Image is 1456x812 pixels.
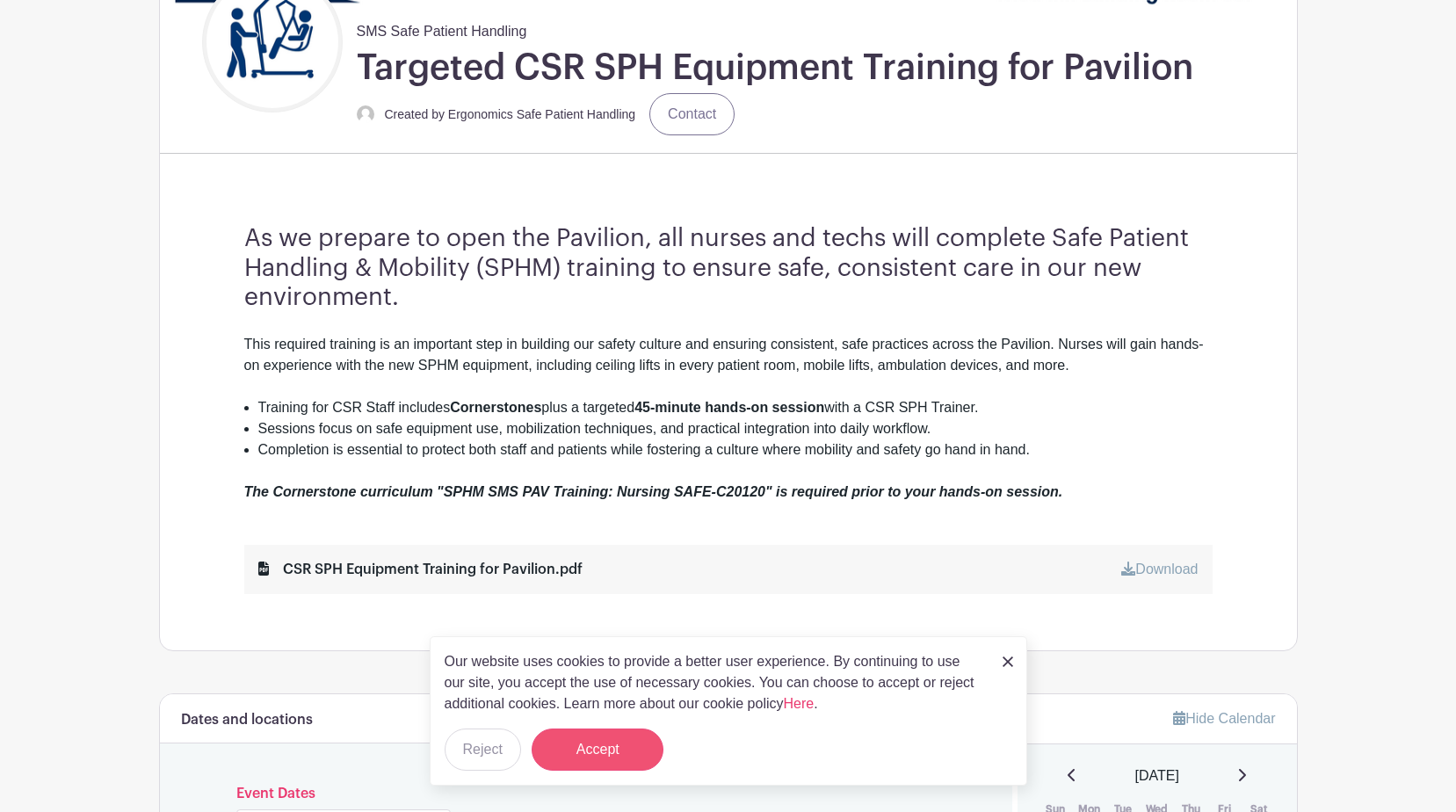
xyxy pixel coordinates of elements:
img: close_button-5f87c8562297e5c2d7936805f587ecaba9071eb48480494691a3f1689db116b3.svg [1003,656,1013,667]
strong: 45-minute hands-on session [634,400,824,415]
a: Download [1121,562,1198,576]
li: Sessions focus on safe equipment use, mobilization techniques, and practical integration into dai... [258,418,1213,439]
a: Contact [649,93,735,135]
span: [DATE] [1135,765,1179,787]
div: CSR SPH Equipment Training for Pavilion.pdf [258,559,583,580]
div: This required training is an important step in building our safety culture and ensuring consisten... [244,334,1213,397]
img: default-ce2991bfa6775e67f084385cd625a349d9dcbb7a52a09fb2fda1e96e2d18dcdb.png [357,105,374,123]
em: The Cornerstone curriculum "SPHM SMS PAV Training: Nursing SAFE-C20120" is required prior to your... [244,484,1063,499]
h1: Targeted CSR SPH Equipment Training for Pavilion [357,46,1193,90]
h3: As we prepare to open the Pavilion, all nurses and techs will complete Safe Patient Handling & Mo... [244,224,1213,313]
li: Completion is essential to protect both staff and patients while fostering a culture where mobili... [258,439,1213,460]
small: Created by Ergonomics Safe Patient Handling [385,107,636,121]
a: Here [784,696,815,711]
h6: Dates and locations [181,712,313,729]
button: Reject [445,729,521,771]
button: Accept [532,729,663,771]
span: SMS Safe Patient Handling [357,14,527,42]
a: Hide Calendar [1173,711,1275,726]
h6: Event Dates [233,786,940,802]
li: Training for CSR Staff includes plus a targeted with a CSR SPH Trainer. [258,397,1213,418]
p: Our website uses cookies to provide a better user experience. By continuing to use our site, you ... [445,651,984,714]
strong: Cornerstones [450,400,541,415]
